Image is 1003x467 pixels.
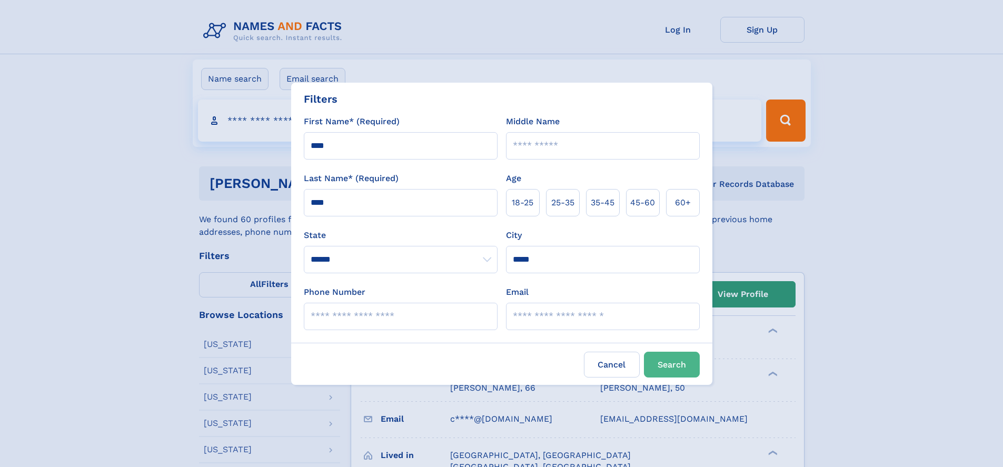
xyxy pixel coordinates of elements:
[304,286,365,299] label: Phone Number
[304,229,498,242] label: State
[675,196,691,209] span: 60+
[506,229,522,242] label: City
[630,196,655,209] span: 45‑60
[506,286,529,299] label: Email
[304,172,399,185] label: Last Name* (Required)
[512,196,533,209] span: 18‑25
[591,196,614,209] span: 35‑45
[304,115,400,128] label: First Name* (Required)
[304,91,337,107] div: Filters
[506,115,560,128] label: Middle Name
[506,172,521,185] label: Age
[551,196,574,209] span: 25‑35
[644,352,700,377] button: Search
[584,352,640,377] label: Cancel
